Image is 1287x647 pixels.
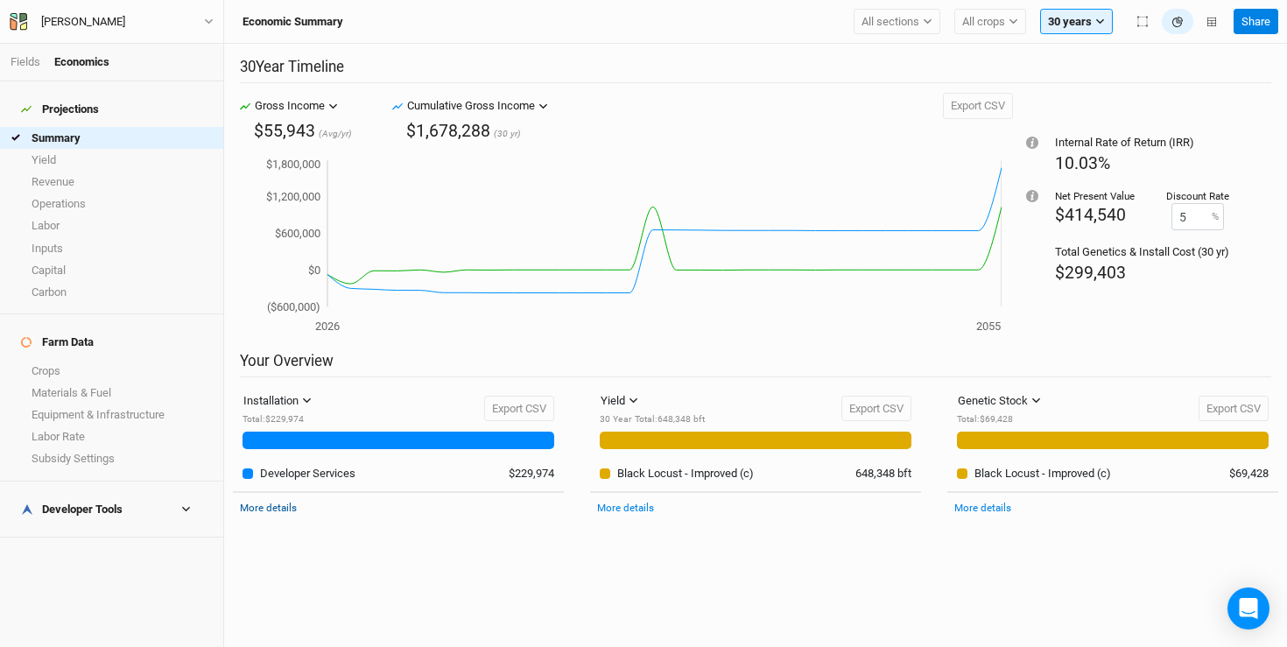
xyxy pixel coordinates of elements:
button: Export CSV [1199,396,1269,422]
h2: 30 Year Timeline [240,58,1271,83]
a: More details [597,502,654,514]
tspan: 2055 [976,320,1001,333]
button: Installation [236,388,320,414]
span: 10.03% [1055,153,1110,173]
div: Net Present Value [1055,189,1135,203]
div: Internal Rate of Return (IRR) [1055,135,1229,151]
td: 648,348 bft [846,456,921,492]
button: Export CSV [943,93,1013,119]
h3: Economic Summary [243,15,343,29]
div: Cumulative Gross Income [407,97,535,115]
div: Discount Rate [1166,189,1229,203]
div: Open Intercom Messenger [1227,587,1269,629]
button: Export CSV [841,396,911,422]
div: [PERSON_NAME] [41,13,125,31]
button: Share [1234,9,1278,35]
button: Yield [593,388,646,414]
div: Projections [21,102,99,116]
span: $299,403 [1055,263,1126,283]
button: All crops [954,9,1026,35]
tspan: $600,000 [275,227,320,240]
div: $55,943 [254,119,315,143]
div: Developer Services [260,466,355,482]
span: All crops [962,13,1005,31]
a: Fields [11,55,40,68]
span: $414,540 [1055,205,1126,225]
h4: Developer Tools [11,492,213,527]
div: Total : $229,974 [243,413,320,426]
button: All sections [854,9,940,35]
div: $1,678,288 [406,119,490,143]
button: Gross Income [250,93,342,119]
div: Total : $69,428 [957,413,1049,426]
div: Farm Data [21,335,94,349]
tspan: $1,200,000 [266,191,320,204]
a: More details [954,502,1011,514]
div: Black Locust - Improved (c) [617,466,754,482]
div: Black Locust - Improved (c) [974,466,1111,482]
tspan: ($600,000) [267,300,320,313]
span: (30 yr) [494,128,521,141]
h2: Your Overview [240,352,1271,377]
input: 0 [1171,203,1224,230]
a: More details [240,502,297,514]
div: 30 Year Total : 648,348 bft [600,413,705,426]
button: 30 years [1040,9,1113,35]
label: % [1212,210,1219,224]
div: Yield [601,392,625,410]
div: Total Genetics & Install Cost (30 yr) [1055,244,1229,260]
div: Economics [54,54,109,70]
div: Bronson Stone [41,13,125,31]
div: Tooltip anchor [1024,188,1040,204]
button: Export CSV [484,396,554,422]
tspan: $0 [308,264,320,277]
div: Developer Tools [21,503,123,517]
div: Gross Income [255,97,325,115]
span: All sections [862,13,919,31]
div: Installation [243,392,299,410]
button: [PERSON_NAME] [9,12,214,32]
tspan: $1,800,000 [266,158,320,171]
td: $229,974 [497,456,564,492]
td: $69,428 [1212,456,1278,492]
button: Cumulative Gross Income [403,93,552,119]
span: (Avg/yr) [319,128,352,141]
div: Tooltip anchor [1024,135,1040,151]
tspan: 2026 [315,320,340,333]
div: Genetic Stock [958,392,1028,410]
button: Genetic Stock [950,388,1049,414]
